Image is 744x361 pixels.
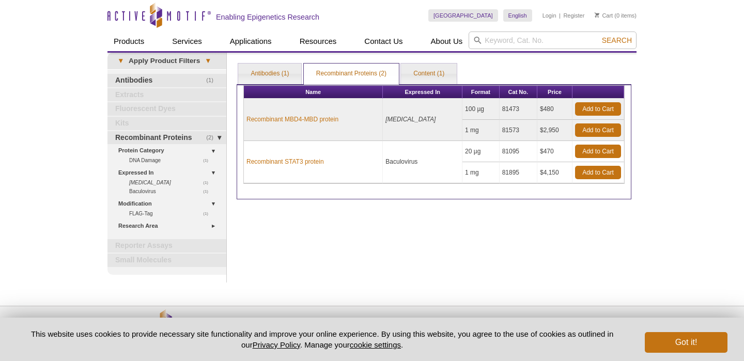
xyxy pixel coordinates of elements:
[107,239,226,253] a: Reporter Assays
[500,86,537,99] th: Cat No.
[107,32,150,51] a: Products
[462,141,500,162] td: 20 µg
[107,131,226,145] a: (2)Recombinant Proteins
[107,306,226,348] img: Active Motif,
[129,178,214,187] a: (1) [MEDICAL_DATA]
[304,64,399,84] a: Recombinant Proteins (2)
[537,120,572,141] td: $2,950
[500,141,537,162] td: 81095
[602,36,632,44] span: Search
[244,86,383,99] th: Name
[500,99,537,120] td: 81473
[166,32,208,51] a: Services
[216,12,319,22] h2: Enabling Epigenetics Research
[253,340,300,349] a: Privacy Policy
[118,145,220,156] a: Protein Category
[129,180,171,185] i: [MEDICAL_DATA]
[462,86,500,99] th: Format
[107,53,226,69] a: ▾Apply Product Filters▾
[559,9,561,22] li: |
[238,64,301,84] a: Antibodies (1)
[500,120,537,141] td: 81573
[462,162,500,183] td: 1 mg
[203,156,214,165] span: (1)
[107,254,226,267] a: Small Molecules
[350,340,401,349] button: cookie settings
[246,115,338,124] a: Recombinant MBD4-MBD protein
[200,56,216,66] span: ▾
[462,120,500,141] td: 1 mg
[203,178,214,187] span: (1)
[425,32,469,51] a: About Us
[206,74,219,87] span: (1)
[462,99,500,120] td: 100 µg
[575,145,621,158] a: Add to Cart
[385,116,436,123] i: [MEDICAL_DATA]
[203,209,214,218] span: (1)
[500,162,537,183] td: 81895
[246,157,324,166] a: Recombinant STAT3 protein
[383,86,462,99] th: Expressed In
[113,56,129,66] span: ▾
[575,166,621,179] a: Add to Cart
[118,221,220,231] a: Research Area
[203,187,214,196] span: (1)
[595,9,637,22] li: (0 items)
[575,123,621,137] a: Add to Cart
[595,12,613,19] a: Cart
[206,131,219,145] span: (2)
[293,32,343,51] a: Resources
[107,102,226,116] a: Fluorescent Dyes
[645,332,727,353] button: Got it!
[595,12,599,18] img: Your Cart
[428,9,498,22] a: [GEOGRAPHIC_DATA]
[224,32,278,51] a: Applications
[401,64,457,84] a: Content (1)
[118,167,220,178] a: Expressed In
[563,12,584,19] a: Register
[129,156,214,165] a: (1)DNA Damage
[358,32,409,51] a: Contact Us
[537,86,572,99] th: Price
[17,328,628,350] p: This website uses cookies to provide necessary site functionality and improve your online experie...
[537,162,572,183] td: $4,150
[537,99,572,120] td: $480
[575,102,621,116] a: Add to Cart
[383,141,462,183] td: Baculovirus
[107,88,226,102] a: Extracts
[503,9,532,22] a: English
[129,209,214,218] a: (1)FLAG-Tag
[469,32,637,49] input: Keyword, Cat. No.
[107,74,226,87] a: (1)Antibodies
[129,187,214,196] a: (1)Baculovirus
[542,12,556,19] a: Login
[537,141,572,162] td: $470
[107,117,226,130] a: Kits
[599,36,635,45] button: Search
[118,198,220,209] a: Modification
